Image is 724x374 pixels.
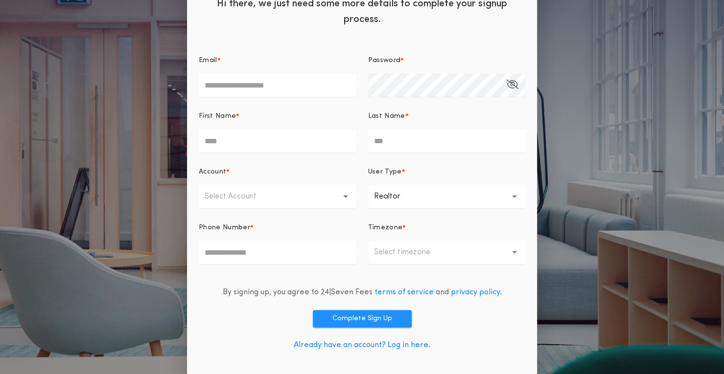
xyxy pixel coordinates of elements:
[451,288,502,296] a: privacy policy.
[368,56,401,66] p: Password
[368,167,402,177] p: User Type
[374,191,416,202] p: Realtor
[506,73,518,97] button: Password*
[205,191,272,202] p: Select Account
[199,185,356,208] button: Select Account
[199,111,236,121] p: First Name
[199,73,356,97] input: Email*
[199,167,226,177] p: Account
[368,129,526,153] input: Last Name*
[199,241,356,264] input: Phone Number*
[374,288,434,296] a: terms of service
[368,185,526,208] button: Realtor
[368,73,526,97] input: Password*
[313,310,412,328] button: Complete Sign Up
[199,129,356,153] input: First Name*
[368,223,403,233] p: Timezone
[199,56,217,66] p: Email
[368,241,526,264] button: Select timezone
[374,246,446,258] p: Select timezone
[223,286,502,298] div: By signing up, you agree to 24|Seven Fees and
[199,223,250,233] p: Phone Number
[368,111,405,121] p: Last Name
[294,341,430,349] a: Already have an account? Log in here.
